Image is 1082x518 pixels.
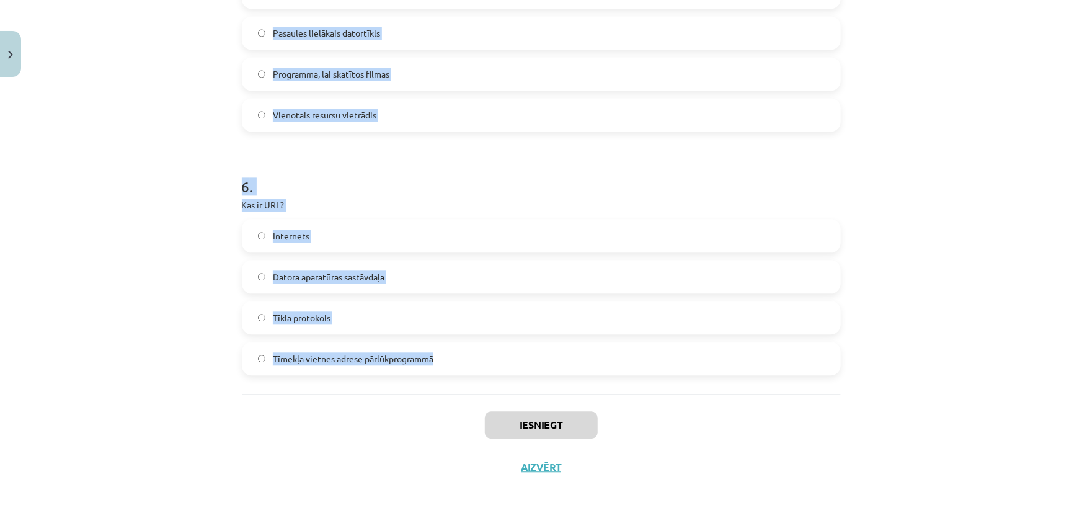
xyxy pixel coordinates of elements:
span: Tīmekļa vietnes adrese pārlūkprogrammā [273,352,433,365]
span: Datora aparatūras sastāvdaļa [273,270,384,284]
input: Programma, lai skatītos filmas [258,70,266,78]
span: Pasaules lielākais datortīkls [273,27,380,40]
h1: 6 . [242,156,841,195]
span: Internets [273,230,309,243]
input: Tīkla protokols [258,314,266,322]
input: Tīmekļa vietnes adrese pārlūkprogrammā [258,355,266,363]
img: icon-close-lesson-0947bae3869378f0d4975bcd49f059093ad1ed9edebbc8119c70593378902aed.svg [8,51,13,59]
button: Iesniegt [485,411,598,439]
input: Vienotais resursu vietrādis [258,111,266,119]
button: Aizvērt [518,461,565,473]
input: Datora aparatūras sastāvdaļa [258,273,266,281]
span: Programma, lai skatītos filmas [273,68,389,81]
p: Kas ir URL? [242,199,841,212]
span: Tīkla protokols [273,311,330,324]
input: Internets [258,232,266,240]
span: Vienotais resursu vietrādis [273,109,376,122]
input: Pasaules lielākais datortīkls [258,29,266,37]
